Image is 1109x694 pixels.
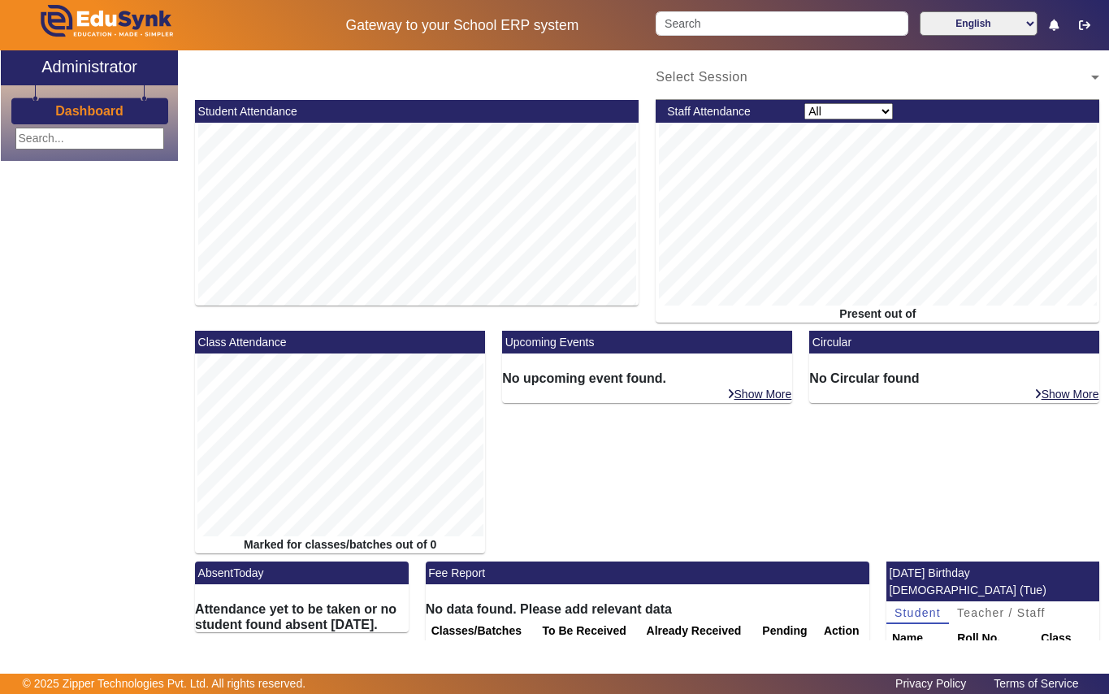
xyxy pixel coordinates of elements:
h5: Gateway to your School ERP system [286,17,638,34]
th: Classes/Batches [426,617,537,646]
div: Marked for classes/batches out of 0 [195,536,485,553]
div: Staff Attendance [659,103,796,120]
mat-card-header: Class Attendance [195,331,485,354]
mat-card-header: AbsentToday [195,562,409,584]
a: Show More [1033,387,1100,401]
mat-card-header: [DATE] Birthday [DEMOGRAPHIC_DATA] (Tue) [886,562,1100,601]
input: Search... [15,128,164,150]
h6: Attendance yet to be taken or no student found absent [DATE]. [195,601,409,632]
th: Class [1035,624,1099,653]
span: Student [895,607,941,618]
th: Action [818,617,869,646]
mat-card-header: Fee Report [426,562,869,584]
mat-card-header: Student Attendance [195,100,639,123]
a: Terms of Service [986,673,1086,694]
h3: Dashboard [55,103,123,119]
th: Roll No. [951,624,1035,653]
mat-card-header: Upcoming Events [502,331,792,354]
h6: No data found. Please add relevant data [426,601,869,617]
a: Show More [726,387,793,401]
h6: No Circular found [809,371,1099,386]
a: Privacy Policy [887,673,974,694]
mat-card-header: Circular [809,331,1099,354]
a: Administrator [1,50,178,85]
a: Dashboard [54,102,124,119]
div: Present out of [656,306,1099,323]
input: Search [656,11,908,36]
h6: No upcoming event found. [502,371,792,386]
th: To Be Received [537,617,641,646]
th: Pending [756,617,818,646]
th: Name [886,624,951,653]
p: © 2025 Zipper Technologies Pvt. Ltd. All rights reserved. [23,675,306,692]
h2: Administrator [41,57,137,76]
th: Already Received [641,617,757,646]
span: Teacher / Staff [957,607,1046,618]
span: Select Session [656,70,747,84]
